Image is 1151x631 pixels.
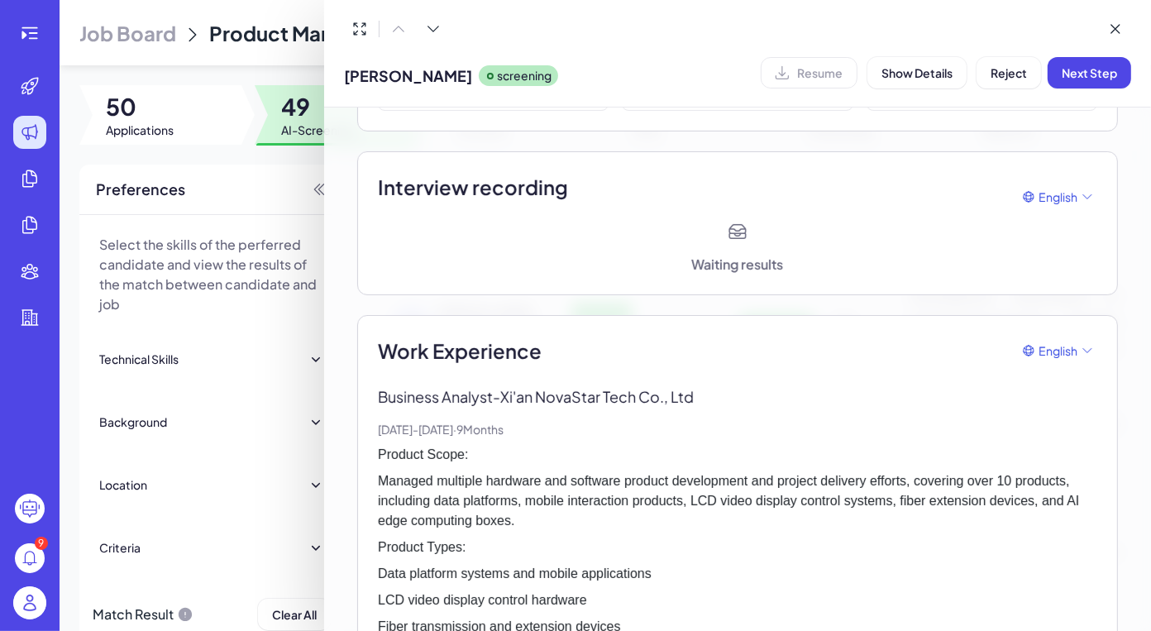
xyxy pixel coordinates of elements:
[692,255,784,275] div: Waiting results
[378,445,1097,465] p: Product Scope:
[1062,65,1117,80] span: Next Step
[344,65,472,87] span: [PERSON_NAME]
[1039,342,1077,360] span: English
[378,538,1097,557] p: Product Types:
[1039,189,1077,206] span: English
[378,421,1097,438] p: [DATE] - [DATE] · 9 Months
[378,385,1097,408] p: Business Analyst - Xi'an NovaStar Tech Co., Ltd
[867,57,967,88] button: Show Details
[1048,57,1131,88] button: Next Step
[378,590,1097,610] p: LCD video display control hardware
[881,65,953,80] span: Show Details
[378,336,542,366] span: Work Experience
[378,564,1097,584] p: Data platform systems and mobile applications
[977,57,1041,88] button: Reject
[991,65,1027,80] span: Reject
[497,67,552,84] p: screening
[378,172,568,202] h2: Interview recording
[378,471,1097,531] p: Managed multiple hardware and software product development and project delivery efforts, covering...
